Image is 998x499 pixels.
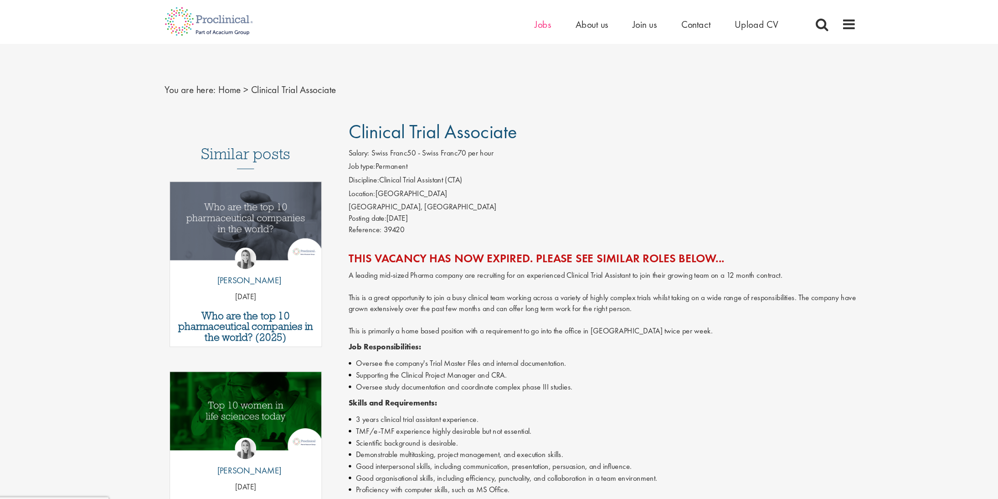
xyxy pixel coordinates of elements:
li: Oversee study documentation and coordinate complex phase III studies. [348,357,823,368]
img: Top 10 women in life sciences today [180,348,322,421]
span: Posting date: [348,199,383,209]
li: Demonstrable multitasking, project management, and execution skills. [348,420,823,431]
li: [GEOGRAPHIC_DATA] [348,176,823,189]
a: Hannah Burke [PERSON_NAME] [218,232,285,273]
li: Good interpersonal skills, including communication, presentation, persuasion, and influence. [348,431,823,442]
span: Swiss Franc50 - Swiss Franc70 per hour [369,138,484,148]
span: 1 [968,469,976,477]
span: Clinical Trial Associate [256,78,336,90]
a: Link to a post [180,348,322,429]
span: 39420 [381,210,400,219]
span: > [249,78,254,90]
li: Scientific background is desirable. [348,409,823,420]
label: Reference: [348,210,379,220]
p: A leading mid-sized Pharma company are recruiting for an experienced Clinical Trial Assistant to ... [348,253,823,315]
a: Hannah Burke [PERSON_NAME] [218,410,285,451]
strong: Skills and Requirements: [348,372,431,382]
h2: This vacancy has now expired. Please see similar roles below... [348,236,823,248]
p: [DATE] [180,273,322,283]
strong: Job Responsibilities: [348,320,416,329]
li: 3 years clinical trial assistant experience. [348,387,823,398]
a: Jobs [522,17,537,29]
iframe: reCAPTCHA [6,465,123,493]
a: Upload CV [709,17,750,29]
a: Who are the top 10 pharmaceutical companies in the world? (2025) [185,291,318,321]
li: Oversee the company's Trial Master Files and internal documentation. [348,335,823,346]
img: Hannah Burke [241,410,261,430]
h3: Similar posts [209,136,293,158]
li: Permanent [348,151,823,163]
a: Join us [613,17,636,29]
label: Discipline: [348,163,376,174]
li: Proficiency with computer skills, such as MS Office. [348,453,823,464]
p: [PERSON_NAME] [218,434,285,446]
span: Clinical Trial Associate [348,112,505,135]
li: Good organisational skills, including efficiency, punctuality, and collaboration in a team enviro... [348,442,823,453]
a: Link to a post [180,170,322,251]
li: TMF/e-TMF experience highly desirable but not essential. [348,398,823,409]
div: [GEOGRAPHIC_DATA], [GEOGRAPHIC_DATA] [348,189,823,199]
li: Supporting the Clinical Project Manager and CRA. [348,346,823,357]
a: breadcrumb link [226,78,247,90]
label: Location: [348,176,373,187]
p: [PERSON_NAME] [218,256,285,268]
div: [DATE] [348,199,823,210]
label: Salary: [348,138,367,149]
a: About us [560,17,591,29]
a: Contact [659,17,686,29]
p: [DATE] [180,451,322,461]
img: Hannah Burke [241,232,261,252]
span: You are here: [175,78,223,90]
img: Top 10 pharmaceutical companies in the world 2025 [180,170,322,244]
li: Clinical Trial Assistant (CTA) [348,163,823,176]
img: Chatbot [968,469,996,497]
label: Job type: [348,151,373,161]
p: If you are having difficulty in applying or if you have any questions, please contact [PERSON_NAM... [348,468,823,479]
a: Top 10 women in life sciences [DATE] [185,468,318,489]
